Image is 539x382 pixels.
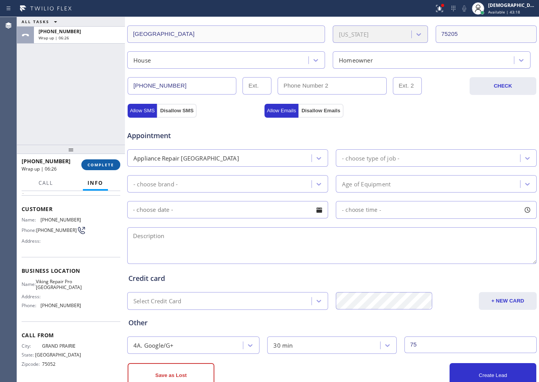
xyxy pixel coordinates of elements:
span: 75052 [42,361,81,367]
input: City [127,25,325,43]
button: Allow Emails [264,104,298,118]
div: Other [128,318,536,328]
input: ZIP [436,25,537,43]
input: - choose date - [127,201,328,218]
button: Call [34,176,58,191]
div: Select Credit Card [133,297,182,306]
span: Appointment [127,130,263,141]
div: - choose type of job - [342,154,399,162]
input: Service Call Fee [404,336,537,353]
button: Info [83,176,108,191]
span: Name: [22,281,36,287]
button: Mute [459,3,470,14]
span: Call From [22,331,120,339]
span: Address: [22,238,42,244]
span: Phone: [22,303,40,308]
div: - choose brand - [133,179,178,188]
div: House [133,56,151,64]
span: [PHONE_NUMBER] [22,157,71,165]
span: [PHONE_NUMBER] [39,28,81,35]
span: Phone: [22,227,36,233]
span: City: [22,343,42,349]
span: Viking Repair Pro [GEOGRAPHIC_DATA] [36,279,82,291]
span: Info [88,179,103,186]
span: [PHONE_NUMBER] [36,227,77,233]
button: + NEW CARD [479,292,537,310]
div: Appliance Repair [GEOGRAPHIC_DATA] [133,154,239,162]
input: Ext. [243,77,271,95]
input: Ext. 2 [393,77,422,95]
button: ALL TASKS [17,17,65,26]
div: 4A. Google/G+ [133,341,174,350]
span: Customer [22,205,120,213]
button: Allow SMS [128,104,157,118]
span: [PHONE_NUMBER] [40,217,81,223]
div: Age of Equipment [342,179,391,188]
div: Credit card [128,273,536,284]
span: Wrap up | 06:26 [39,35,69,41]
span: Zipcode: [22,361,42,367]
button: Disallow SMS [157,104,197,118]
span: Call [39,179,53,186]
span: Wrap up | 06:26 [22,166,57,172]
span: Business location [22,267,120,274]
span: ALL TASKS [22,19,49,24]
input: Phone Number 2 [278,77,386,95]
span: Address: [22,294,42,299]
span: [GEOGRAPHIC_DATA] [35,352,81,358]
button: COMPLETE [81,159,120,170]
span: Name: [22,217,40,223]
span: [PHONE_NUMBER] [40,303,81,308]
span: Available | 43:18 [488,9,520,15]
button: CHECK [470,77,536,95]
div: 30 min [273,341,293,350]
span: GRAND PRAIRIE [42,343,81,349]
input: Phone Number [128,77,236,95]
span: - choose time - [342,206,381,213]
div: [DEMOGRAPHIC_DATA][PERSON_NAME] [488,2,537,8]
span: COMPLETE [88,162,114,167]
span: State: [22,352,35,358]
div: Homeowner [339,56,373,64]
button: Disallow Emails [298,104,344,118]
